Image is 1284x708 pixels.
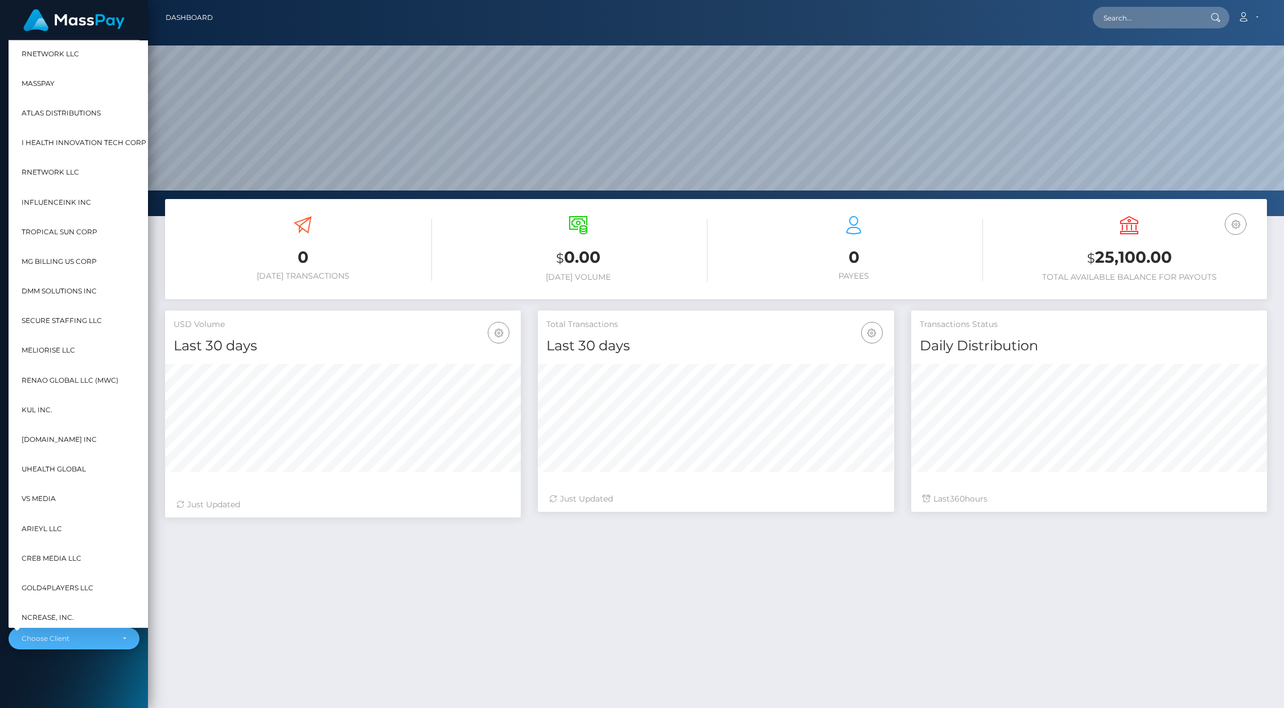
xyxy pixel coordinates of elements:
[22,76,55,90] span: MassPay
[546,336,885,356] h4: Last 30 days
[449,272,707,282] h6: [DATE] Volume
[556,250,564,266] small: $
[22,491,56,506] span: VS Media
[22,106,101,121] span: Atlas Distributions
[22,313,102,328] span: Secure Staffing LLC
[9,628,139,649] button: Choose Client
[22,135,146,150] span: I HEALTH INNOVATION TECH CORP
[22,550,81,565] span: Cre8 Media LLC
[725,246,983,268] h3: 0
[449,246,707,270] h3: 0.00
[22,372,118,387] span: Renao Global LLC (MWC)
[176,499,509,511] div: Just Updated
[23,9,125,31] img: MassPay Logo
[22,521,62,536] span: Arieyl LLC
[1000,246,1258,270] h3: 25,100.00
[923,493,1256,505] div: Last hours
[174,246,432,268] h3: 0
[22,224,97,239] span: Tropical Sun Corp
[22,46,79,61] span: RNetwork LLC
[174,271,432,281] h6: [DATE] Transactions
[920,319,1258,330] h5: Transactions Status
[22,403,52,417] span: Kul Inc.
[950,494,965,504] span: 360
[22,254,97,269] span: MG Billing US Corp
[22,610,74,625] span: Ncrease, Inc.
[22,432,97,447] span: [DOMAIN_NAME] INC
[22,284,97,299] span: DMM Solutions Inc
[22,581,93,595] span: Gold4Players LLC
[174,336,512,356] h4: Last 30 days
[1093,7,1200,28] input: Search...
[166,6,213,30] a: Dashboard
[22,194,91,209] span: InfluenceInk Inc
[1000,272,1258,282] h6: Total Available Balance for Payouts
[22,165,79,180] span: rNetwork LLC
[549,493,882,505] div: Just Updated
[1087,250,1095,266] small: $
[22,634,113,643] div: Choose Client
[546,319,885,330] h5: Total Transactions
[174,319,512,330] h5: USD Volume
[22,462,86,477] span: UHealth Global
[725,271,983,281] h6: Payees
[920,336,1258,356] h4: Daily Distribution
[22,343,75,358] span: Meliorise LLC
